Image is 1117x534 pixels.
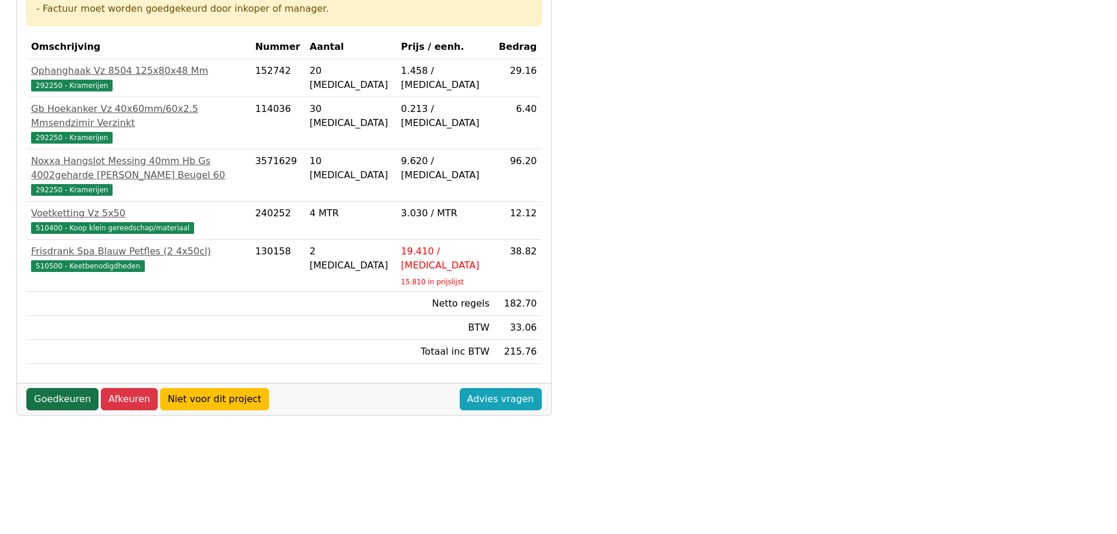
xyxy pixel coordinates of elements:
[31,260,145,272] span: 510500 - Keetbenodigdheden
[36,2,532,16] div: - Factuur moet worden goedgekeurd door inkoper of manager.
[31,102,246,130] div: Gb Hoekanker Vz 40x60mm/60x2.5 Mmsendzimir Verzinkt
[31,244,246,273] a: Frisdrank Spa Blauw Petfles (2 4x50cl)510500 - Keetbenodigdheden
[31,154,246,182] div: Noxxa Hangslot Messing 40mm Hb Gs 4002geharde [PERSON_NAME] Beugel 60
[310,244,392,273] div: 2 [MEDICAL_DATA]
[31,154,246,196] a: Noxxa Hangslot Messing 40mm Hb Gs 4002geharde [PERSON_NAME] Beugel 60292250 - Kramerijen
[31,102,246,144] a: Gb Hoekanker Vz 40x60mm/60x2.5 Mmsendzimir Verzinkt292250 - Kramerijen
[396,35,494,59] th: Prijs / eenh.
[494,149,542,202] td: 96.20
[401,102,490,130] div: 0.213 / [MEDICAL_DATA]
[310,102,392,130] div: 30 [MEDICAL_DATA]
[401,64,490,92] div: 1.458 / [MEDICAL_DATA]
[494,35,542,59] th: Bedrag
[31,64,246,92] a: Ophanghaak Vz 8504 125x80x48 Mm292250 - Kramerijen
[31,222,194,234] span: 510400 - Koop klein gereedschap/materiaal
[401,154,490,182] div: 9.620 / [MEDICAL_DATA]
[31,80,113,91] span: 292250 - Kramerijen
[31,206,246,220] div: Voetketting Vz 5x50
[310,64,392,92] div: 20 [MEDICAL_DATA]
[396,340,494,364] td: Totaal inc BTW
[26,388,99,410] a: Goedkeuren
[401,244,490,273] div: 19.410 / [MEDICAL_DATA]
[31,244,246,259] div: Frisdrank Spa Blauw Petfles (2 4x50cl)
[310,154,392,182] div: 10 [MEDICAL_DATA]
[101,388,158,410] a: Afkeuren
[494,292,542,316] td: 182.70
[494,202,542,240] td: 12.12
[310,206,392,220] div: 4 MTR
[160,388,269,410] a: Niet voor dit project
[250,35,305,59] th: Nummer
[401,206,490,220] div: 3.030 / MTR
[396,292,494,316] td: Netto regels
[494,340,542,364] td: 215.76
[250,59,305,97] td: 152742
[494,316,542,340] td: 33.06
[31,184,113,196] span: 292250 - Kramerijen
[396,316,494,340] td: BTW
[494,240,542,292] td: 38.82
[31,132,113,144] span: 292250 - Kramerijen
[460,388,542,410] a: Advies vragen
[250,202,305,240] td: 240252
[401,278,464,286] sub: 15.810 in prijslijst
[26,35,250,59] th: Omschrijving
[250,240,305,292] td: 130158
[250,149,305,202] td: 3571629
[31,206,246,234] a: Voetketting Vz 5x50510400 - Koop klein gereedschap/materiaal
[494,97,542,149] td: 6.40
[250,97,305,149] td: 114036
[305,35,396,59] th: Aantal
[494,59,542,97] td: 29.16
[31,64,246,78] div: Ophanghaak Vz 8504 125x80x48 Mm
